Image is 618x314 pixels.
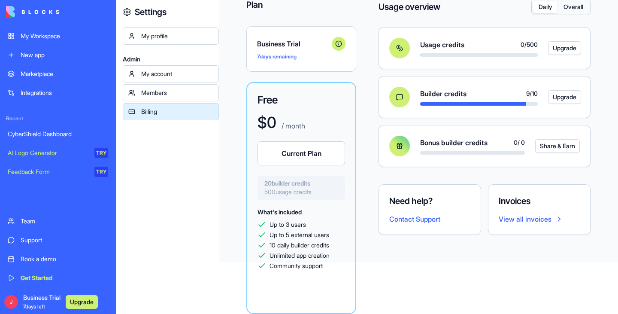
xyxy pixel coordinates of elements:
button: Overall [557,1,589,13]
div: Integrations [21,88,108,97]
div: My Workspace [21,32,108,40]
div: Feedback Form [8,168,88,176]
a: Get Started [3,269,113,287]
a: My Workspace [3,27,113,45]
a: Team [3,213,113,230]
div: Members [141,88,213,97]
h4: Need help? [389,195,470,207]
a: Integrations [3,84,113,101]
a: Book a demo [3,250,113,268]
button: Current Plan [257,141,345,165]
button: Daily [533,1,557,13]
span: Business Trial [23,293,61,311]
span: Usage credits [420,40,464,50]
div: AI Logo Generator [8,149,88,157]
button: Contact Support [389,214,440,224]
span: 10 daily builder credits [270,241,329,250]
div: Team [21,217,108,226]
span: Unlimited app creation [270,251,330,260]
div: Get Started [21,274,108,282]
span: 500 usage credits [264,188,338,196]
span: 7 days remaining [257,53,297,60]
a: Billing [123,103,219,120]
a: My account [123,65,219,82]
span: Bonus builder credits [420,137,488,148]
a: Upgrade [548,41,570,55]
div: TRY [94,148,108,158]
span: Up to 5 external users [270,231,329,239]
button: Upgrade [66,295,98,309]
p: / month [280,121,305,131]
span: Business Trial [257,39,328,49]
span: Community support [270,262,323,270]
span: 0 / 0 [514,138,525,147]
div: Billing [141,107,213,116]
span: Admin [123,55,219,64]
a: Members [123,84,219,101]
span: 7 days left [23,303,45,310]
a: Support [3,232,113,249]
span: Builder credits [420,88,467,99]
h3: Free [257,93,345,107]
div: Support [21,236,108,244]
span: 20 builder credits [264,179,338,188]
a: My profile [123,27,219,45]
a: New app [3,46,113,64]
span: Up to 3 users [270,220,306,229]
div: My profile [141,32,213,40]
span: Recent [3,115,113,122]
h4: Invoices [499,195,580,207]
span: What's included [257,208,302,216]
span: J [4,295,18,309]
a: View all invoices [499,214,580,224]
button: Upgrade [548,90,581,104]
a: Upgrade [548,90,570,104]
button: Upgrade [548,41,581,55]
div: Book a demo [21,255,108,263]
h1: $ 0 [257,114,276,131]
h4: Settings [135,6,167,18]
a: Free$0 / monthCurrent Plan20builder credits500usage creditsWhat's includedUp to 3 usersUp to 5 ex... [246,82,356,314]
div: TRY [94,167,108,177]
div: Marketplace [21,70,108,78]
a: Feedback FormTRY [3,163,113,180]
span: 9 / 10 [526,89,538,98]
a: Marketplace [3,65,113,82]
img: logo [6,6,59,18]
a: CyberShield Dashboard [3,125,113,143]
button: Share & Earn [535,139,580,153]
div: My account [141,70,213,78]
div: New app [21,51,108,59]
div: CyberShield Dashboard [8,130,108,138]
span: 0 / 500 [521,40,538,49]
a: AI Logo GeneratorTRY [3,144,113,162]
h4: Usage overview [379,1,440,13]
